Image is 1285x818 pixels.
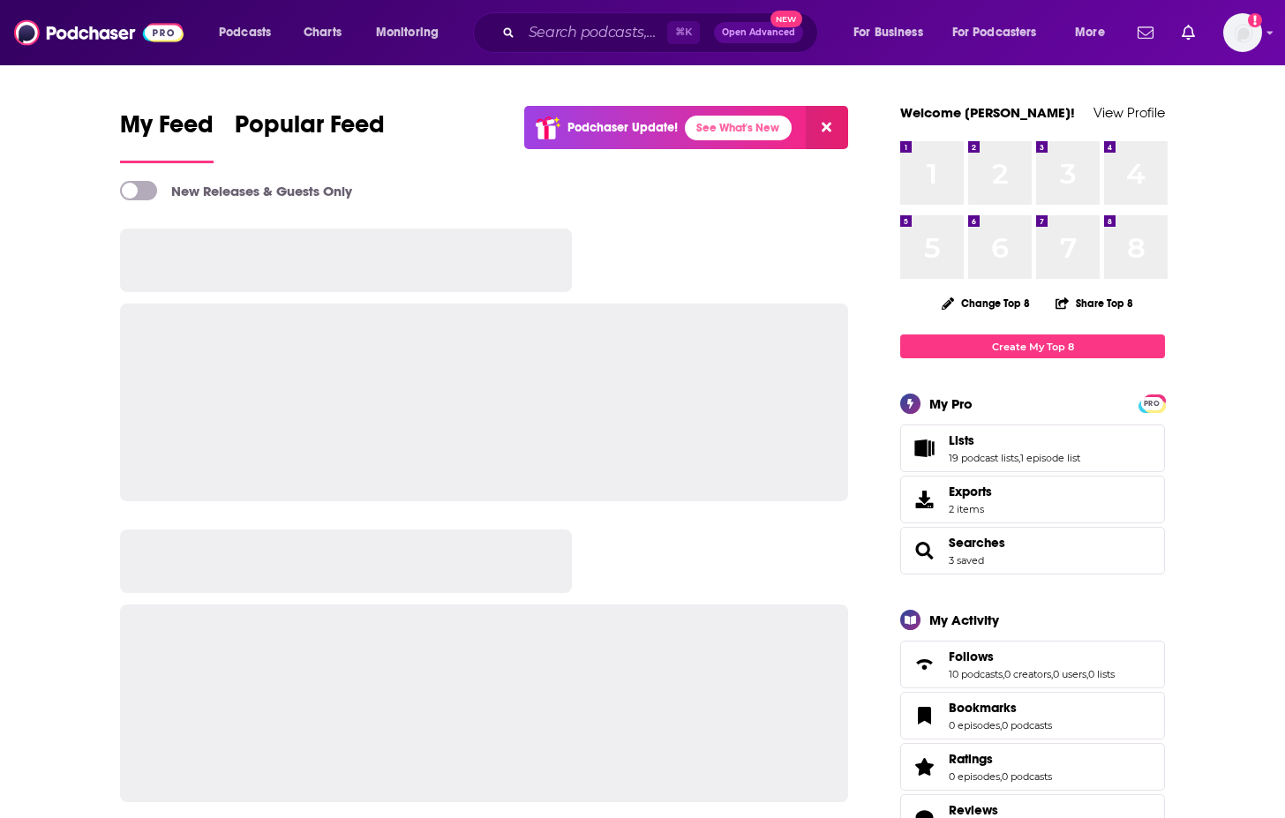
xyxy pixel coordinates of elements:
[949,452,1018,464] a: 19 podcast lists
[949,668,1003,680] a: 10 podcasts
[949,535,1005,551] a: Searches
[949,700,1017,716] span: Bookmarks
[685,116,792,140] a: See What's New
[1131,18,1161,48] a: Show notifications dropdown
[952,20,1037,45] span: For Podcasters
[949,751,993,767] span: Ratings
[949,554,984,567] a: 3 saved
[906,754,942,779] a: Ratings
[1002,770,1052,783] a: 0 podcasts
[949,649,1115,664] a: Follows
[1002,719,1052,732] a: 0 podcasts
[1086,668,1088,680] span: ,
[1141,397,1162,410] span: PRO
[219,20,271,45] span: Podcasts
[853,20,923,45] span: For Business
[949,802,998,818] span: Reviews
[900,743,1165,791] span: Ratings
[722,28,795,37] span: Open Advanced
[949,770,1000,783] a: 0 episodes
[949,700,1052,716] a: Bookmarks
[906,436,942,461] a: Lists
[304,20,342,45] span: Charts
[906,703,942,728] a: Bookmarks
[1088,668,1115,680] a: 0 lists
[1053,668,1086,680] a: 0 users
[949,802,1052,818] a: Reviews
[1020,452,1080,464] a: 1 episode list
[1075,20,1105,45] span: More
[667,21,700,44] span: ⌘ K
[1000,719,1002,732] span: ,
[906,652,942,677] a: Follows
[949,719,1000,732] a: 0 episodes
[949,432,974,448] span: Lists
[949,484,992,499] span: Exports
[376,20,439,45] span: Monitoring
[1223,13,1262,52] img: User Profile
[1018,452,1020,464] span: ,
[522,19,667,47] input: Search podcasts, credits, & more...
[941,19,1063,47] button: open menu
[1223,13,1262,52] button: Show profile menu
[949,432,1080,448] a: Lists
[931,292,1041,314] button: Change Top 8
[949,649,994,664] span: Follows
[900,476,1165,523] a: Exports
[235,109,385,150] span: Popular Feed
[1141,396,1162,409] a: PRO
[207,19,294,47] button: open menu
[841,19,945,47] button: open menu
[949,503,992,515] span: 2 items
[235,109,385,163] a: Popular Feed
[770,11,802,27] span: New
[1223,13,1262,52] span: Logged in as shcarlos
[1003,668,1004,680] span: ,
[1055,286,1134,320] button: Share Top 8
[1093,104,1165,121] a: View Profile
[1175,18,1202,48] a: Show notifications dropdown
[1000,770,1002,783] span: ,
[1004,668,1051,680] a: 0 creators
[900,641,1165,688] span: Follows
[906,538,942,563] a: Searches
[1063,19,1127,47] button: open menu
[490,12,835,53] div: Search podcasts, credits, & more...
[120,109,214,150] span: My Feed
[929,395,973,412] div: My Pro
[900,692,1165,739] span: Bookmarks
[567,120,678,135] p: Podchaser Update!
[900,104,1075,121] a: Welcome [PERSON_NAME]!
[900,527,1165,574] span: Searches
[292,19,352,47] a: Charts
[120,181,352,200] a: New Releases & Guests Only
[714,22,803,43] button: Open AdvancedNew
[900,334,1165,358] a: Create My Top 8
[949,751,1052,767] a: Ratings
[929,612,999,628] div: My Activity
[120,109,214,163] a: My Feed
[364,19,462,47] button: open menu
[14,16,184,49] img: Podchaser - Follow, Share and Rate Podcasts
[1051,668,1053,680] span: ,
[906,487,942,512] span: Exports
[900,424,1165,472] span: Lists
[1248,13,1262,27] svg: Add a profile image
